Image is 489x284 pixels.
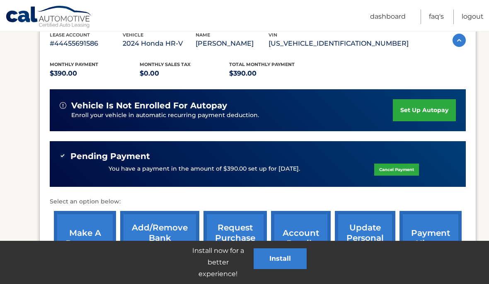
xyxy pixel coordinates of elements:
[71,111,393,120] p: Enroll your vehicle in automatic recurring payment deduction.
[5,5,92,29] a: Cal Automotive
[50,61,98,67] span: Monthly Payment
[120,211,199,265] a: Add/Remove bank account info
[109,164,300,174] p: You have a payment in the amount of $390.00 set up for [DATE].
[462,10,484,24] a: Logout
[70,151,150,162] span: Pending Payment
[370,10,406,24] a: Dashboard
[140,68,230,79] p: $0.00
[182,245,254,280] p: Install now for a better experience!
[453,34,466,47] img: accordion-active.svg
[196,32,210,38] span: name
[60,102,66,109] img: alert-white.svg
[229,61,295,67] span: Total Monthly Payment
[399,211,462,265] a: payment history
[50,197,466,207] p: Select an option below:
[196,38,269,49] p: [PERSON_NAME]
[71,100,227,111] span: vehicle is not enrolled for autopay
[429,10,444,24] a: FAQ's
[50,68,140,79] p: $390.00
[50,32,90,38] span: lease account
[60,153,65,159] img: check-green.svg
[271,211,331,265] a: account details
[374,164,419,176] a: Cancel Payment
[123,38,196,49] p: 2024 Honda HR-V
[54,211,116,265] a: make a payment
[254,248,307,269] button: Install
[335,211,395,265] a: update personal info
[269,32,277,38] span: vin
[140,61,191,67] span: Monthly sales Tax
[123,32,143,38] span: vehicle
[203,211,267,265] a: request purchase price
[269,38,409,49] p: [US_VEHICLE_IDENTIFICATION_NUMBER]
[50,38,123,49] p: #44455691586
[393,99,456,121] a: set up autopay
[229,68,319,79] p: $390.00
